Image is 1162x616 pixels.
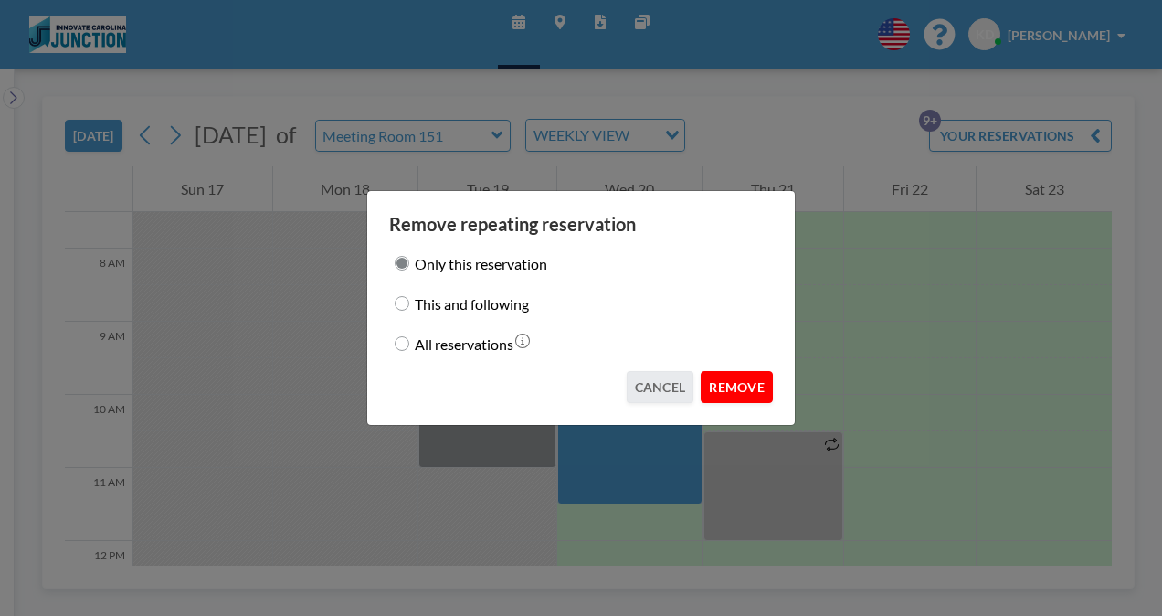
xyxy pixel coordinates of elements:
label: Only this reservation [415,250,547,276]
label: All reservations [415,331,513,356]
h3: Remove repeating reservation [389,213,773,236]
label: This and following [415,291,529,316]
button: REMOVE [701,371,773,403]
button: CANCEL [627,371,694,403]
